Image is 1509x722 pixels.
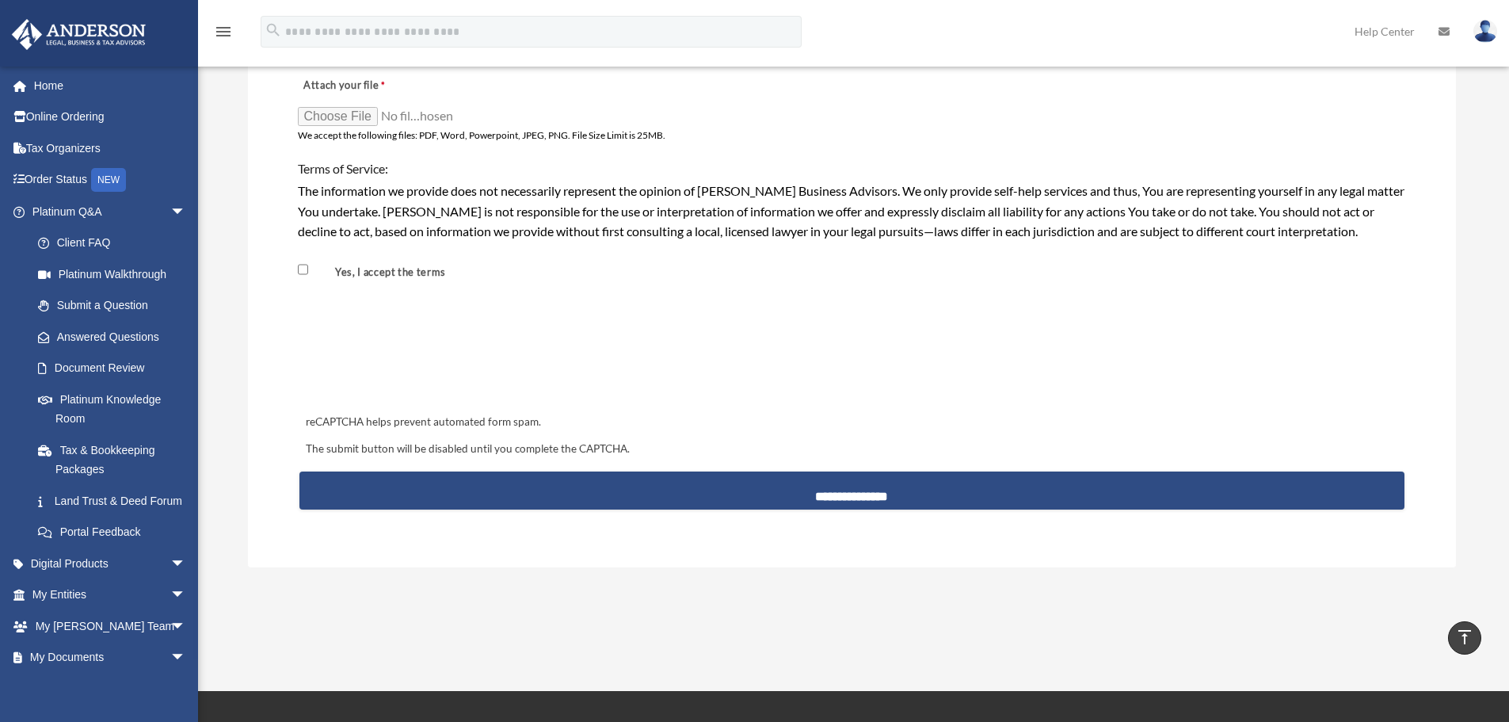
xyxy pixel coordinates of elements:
label: Attach your file [298,74,456,97]
span: arrow_drop_down [170,610,202,643]
a: Portal Feedback [22,517,210,548]
div: The submit button will be disabled until you complete the CAPTCHA. [299,440,1404,459]
a: vertical_align_top [1448,621,1481,655]
a: Answered Questions [22,321,210,353]
i: menu [214,22,233,41]
a: Client FAQ [22,227,210,259]
i: vertical_align_top [1455,628,1474,647]
span: arrow_drop_down [170,548,202,580]
a: Tax Organizers [11,132,210,164]
a: My Documentsarrow_drop_down [11,642,210,674]
span: arrow_drop_down [170,196,202,228]
a: Order StatusNEW [11,164,210,197]
div: NEW [91,168,126,192]
i: search [265,21,282,39]
a: Online Ordering [11,101,210,133]
a: Platinum Knowledge Room [22,384,210,434]
a: Platinum Q&Aarrow_drop_down [11,196,210,227]
a: menu [214,28,233,41]
h4: Terms of Service: [298,160,1406,178]
span: We accept the following files: PDF, Word, Powerpoint, JPEG, PNG. File Size Limit is 25MB. [298,129,665,141]
label: Yes, I accept the terms [311,265,452,280]
a: My [PERSON_NAME] Teamarrow_drop_down [11,610,210,642]
span: arrow_drop_down [170,642,202,674]
img: User Pic [1473,20,1497,43]
a: Land Trust & Deed Forum [22,485,210,517]
a: Digital Productsarrow_drop_down [11,548,210,579]
a: Tax & Bookkeeping Packages [22,434,210,485]
iframe: reCAPTCHA [301,319,542,381]
div: reCAPTCHA helps prevent automated form spam. [299,413,1404,432]
img: Anderson Advisors Platinum Portal [7,19,151,50]
span: arrow_drop_down [170,579,202,612]
a: Home [11,70,210,101]
div: The information we provide does not necessarily represent the opinion of [PERSON_NAME] Business A... [298,181,1406,242]
a: Platinum Walkthrough [22,258,210,290]
a: Document Review [22,353,202,384]
a: My Entitiesarrow_drop_down [11,579,210,611]
a: Submit a Question [22,290,210,322]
